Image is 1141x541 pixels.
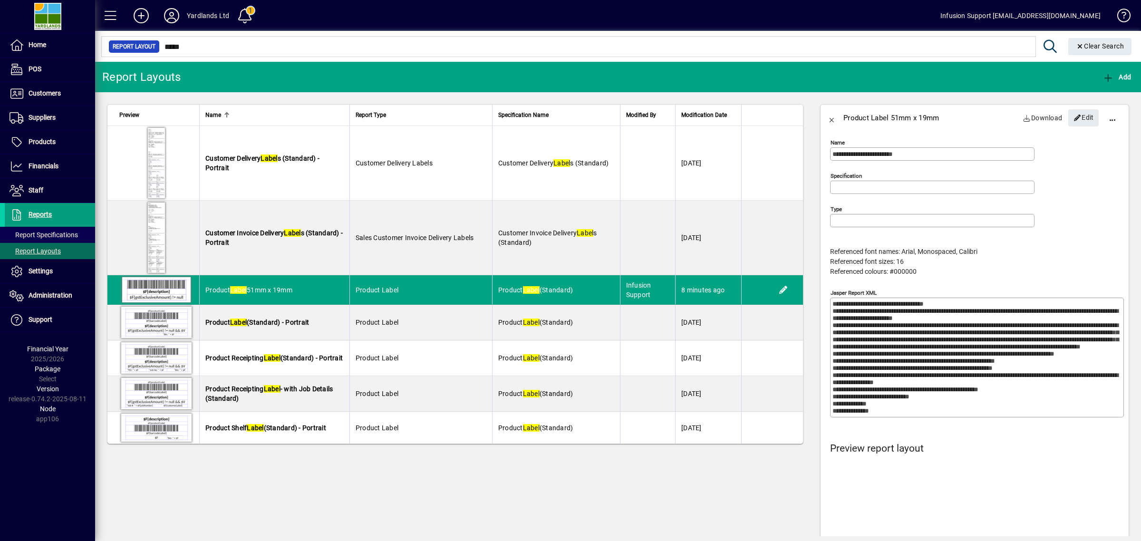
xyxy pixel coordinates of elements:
[681,110,727,120] span: Modification Date
[1073,110,1094,126] span: Edit
[205,385,333,402] span: Product Receipting - with Job Details (Standard)
[205,424,326,432] span: Product Shelf (Standard) - Portrait
[29,114,56,121] span: Suppliers
[356,319,398,326] span: Product Label
[113,42,155,51] span: Report Layout
[264,385,280,393] em: Label
[498,390,573,397] span: Product (Standard)
[5,308,95,332] a: Support
[356,110,486,120] div: Report Type
[498,110,549,120] span: Specification Name
[205,354,343,362] span: Product Receipting (Standard) - Portrait
[284,229,300,237] em: Label
[356,354,398,362] span: Product Label
[675,126,741,201] td: [DATE]
[29,267,53,275] span: Settings
[831,290,877,296] mat-label: Jasper Report XML
[843,110,939,126] div: Product Label 51mm x 19mm
[356,159,433,167] span: Customer Delivery Labels
[776,282,791,298] button: Edit
[498,319,573,326] span: Product (Standard)
[5,106,95,130] a: Suppliers
[821,106,843,129] button: Back
[523,424,540,432] em: Label
[1019,109,1066,126] a: Download
[29,186,43,194] span: Staff
[498,110,614,120] div: Specification Name
[356,424,398,432] span: Product Label
[5,243,95,259] a: Report Layouts
[40,405,56,413] span: Node
[626,110,656,120] span: Modified By
[247,424,263,432] em: Label
[261,155,277,162] em: Label
[830,268,917,275] span: Referenced colours: #000000
[205,229,343,246] span: Customer Invoice Delivery s (Standard) - Portrait
[1101,106,1124,129] button: More options
[29,65,41,73] span: POS
[230,286,247,294] em: Label
[831,139,845,146] mat-label: Name
[126,7,156,24] button: Add
[1110,2,1129,33] a: Knowledge Base
[5,33,95,57] a: Home
[1100,68,1133,86] button: Add
[5,227,95,243] a: Report Specifications
[1068,38,1132,55] button: Clear
[831,173,862,179] mat-label: Specification
[675,412,741,444] td: [DATE]
[523,319,540,326] em: Label
[356,110,386,120] span: Report Type
[27,345,68,353] span: Financial Year
[626,281,651,299] span: Infusion Support
[940,8,1101,23] div: Infusion Support [EMAIL_ADDRESS][DOMAIN_NAME]
[205,286,292,294] span: Product 51mm x 19mm
[29,316,52,323] span: Support
[1023,110,1063,126] span: Download
[264,354,280,362] em: Label
[205,110,221,120] span: Name
[35,365,60,373] span: Package
[5,179,95,203] a: Staff
[29,211,52,218] span: Reports
[356,286,398,294] span: Product Label
[498,159,609,167] span: Customer Delivery s (Standard)
[187,8,229,23] div: Yardlands Ltd
[37,385,59,393] span: Version
[675,376,741,412] td: [DATE]
[681,110,735,120] div: Modification Date
[5,58,95,81] a: POS
[119,110,139,120] span: Preview
[5,130,95,154] a: Products
[205,110,344,120] div: Name
[29,41,46,48] span: Home
[205,155,319,172] span: Customer Delivery s (Standard) - Portrait
[830,248,977,255] span: Referenced font names: Arial, Monospaced, Calibri
[577,229,593,237] em: Label
[230,319,247,326] em: Label
[5,82,95,106] a: Customers
[498,424,573,432] span: Product (Standard)
[10,231,78,239] span: Report Specifications
[5,155,95,178] a: Financials
[831,206,842,213] mat-label: Type
[29,89,61,97] span: Customers
[553,159,570,167] em: Label
[498,286,573,294] span: Product (Standard)
[356,390,398,397] span: Product Label
[523,286,540,294] em: Label
[675,201,741,275] td: [DATE]
[523,354,540,362] em: Label
[29,138,56,145] span: Products
[675,305,741,340] td: [DATE]
[523,390,540,397] em: Label
[1076,42,1124,50] span: Clear Search
[156,7,187,24] button: Profile
[498,229,597,246] span: Customer Invoice Delivery s (Standard)
[675,275,741,305] td: 8 minutes ago
[29,291,72,299] span: Administration
[675,340,741,376] td: [DATE]
[498,354,573,362] span: Product (Standard)
[102,69,181,85] div: Report Layouts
